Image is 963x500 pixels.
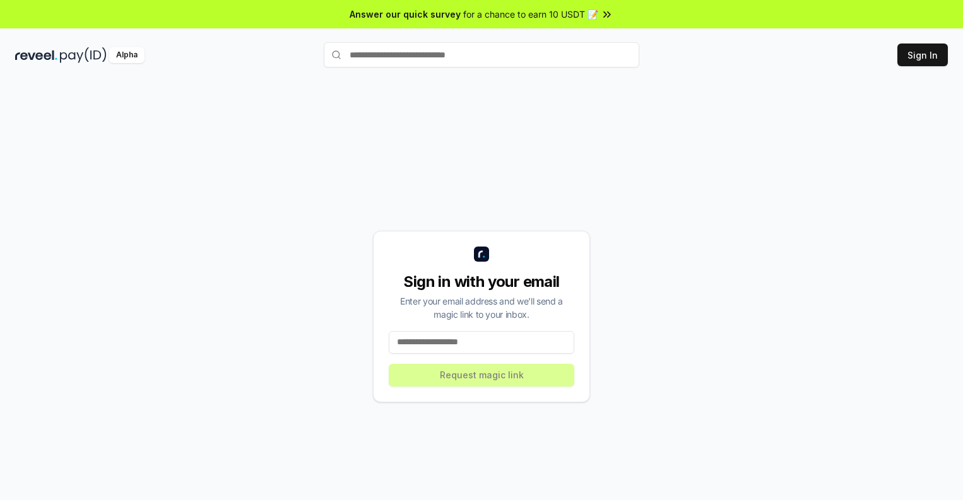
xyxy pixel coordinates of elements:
[109,47,145,63] div: Alpha
[897,44,948,66] button: Sign In
[60,47,107,63] img: pay_id
[474,247,489,262] img: logo_small
[389,272,574,292] div: Sign in with your email
[15,47,57,63] img: reveel_dark
[463,8,598,21] span: for a chance to earn 10 USDT 📝
[389,294,574,321] div: Enter your email address and we’ll send a magic link to your inbox.
[350,8,461,21] span: Answer our quick survey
